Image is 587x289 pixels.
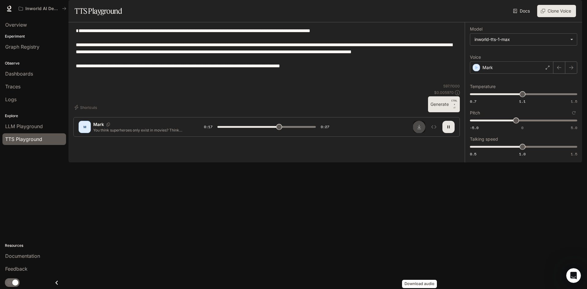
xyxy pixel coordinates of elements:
span: 1.5 [571,99,577,104]
span: 0 [521,125,523,130]
p: Pitch [470,111,480,115]
button: Reset to default [570,109,577,116]
button: Shortcuts [73,102,99,112]
p: ⏎ [451,99,457,110]
p: Mark [93,121,104,128]
button: Clone Voice [537,5,576,17]
span: 0.7 [470,99,476,104]
button: Inspect [428,121,440,133]
button: Copy Voice ID [104,123,113,126]
button: GenerateCTRL +⏎ [428,96,460,112]
p: Mark [482,65,493,71]
iframe: Intercom live chat [566,268,581,283]
span: 1.5 [571,151,577,157]
button: All workspaces [16,2,69,15]
h1: TTS Playground [75,5,122,17]
p: You think superheroes only exist in movies? Think again! Check out these animals with powers that... [93,128,189,133]
p: Talking speed [470,137,498,141]
div: inworld-tts-1-max [470,34,577,45]
div: Download audio [402,280,437,288]
span: 5.0 [571,125,577,130]
span: 0:17 [204,124,212,130]
span: 0:27 [321,124,329,130]
div: M [80,122,90,132]
p: Model [470,27,482,31]
p: Voice [470,55,481,59]
div: inworld-tts-1-max [474,36,567,43]
p: CTRL + [451,99,457,106]
span: 1.0 [519,151,526,157]
p: Inworld AI Demos [25,6,60,11]
span: -5.0 [470,125,478,130]
span: 1.1 [519,99,526,104]
a: Docs [512,5,532,17]
p: Temperature [470,84,496,89]
button: Download audio [413,121,425,133]
span: 0.5 [470,151,476,157]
